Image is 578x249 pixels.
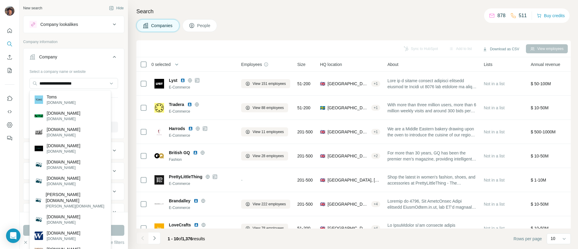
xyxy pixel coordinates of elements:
[23,239,40,245] button: Clear
[23,17,124,32] button: Company lookalikes
[105,4,128,13] button: Hide
[151,23,173,29] span: Companies
[320,105,325,111] span: 🇸🇪
[197,23,211,29] span: People
[387,198,477,210] span: Loremip do 4796, Sit AmetcOnsec Adipi elitsedd EiusmOdtem.in.ut, lab ET’d magnaal eni-admin venia...
[194,223,199,227] img: LinkedIn logo
[168,236,179,241] span: 1 - 10
[484,105,505,110] span: Not in a list
[297,129,313,135] span: 201-500
[47,175,80,181] p: [DOMAIN_NAME]
[297,153,313,159] span: 201-500
[241,103,288,112] button: View 88 employees
[328,177,380,183] span: [GEOGRAPHIC_DATA], [GEOGRAPHIC_DATA], [GEOGRAPHIC_DATA]
[35,177,43,185] img: lakatoshcustoms.com
[371,105,380,110] div: + 1
[253,129,284,135] span: View 11 employees
[387,61,399,67] span: About
[297,81,311,87] span: 51-200
[47,214,80,220] p: [DOMAIN_NAME]
[297,225,311,231] span: 51-200
[40,21,78,27] div: Company lookalikes
[47,110,80,116] p: [DOMAIN_NAME]
[531,154,548,158] span: $ 10-50M
[169,133,234,138] div: E-Commerce
[5,106,14,117] button: Use Surfe API
[47,149,80,154] p: [DOMAIN_NAME]
[169,126,185,132] span: Harrods
[47,143,80,149] p: [DOMAIN_NAME]
[169,150,190,156] span: British GQ
[182,236,193,241] span: 1,376
[320,201,325,207] span: 🇬🇧
[5,39,14,49] button: Search
[35,232,43,240] img: wcustoms.com
[169,181,234,186] div: E-Commerce
[47,100,76,105] p: [DOMAIN_NAME]
[478,45,523,54] button: Download as CSV
[320,225,325,231] span: 🇬🇧
[371,129,380,135] div: + 1
[39,54,57,60] div: Company
[6,229,20,243] div: Open Intercom Messenger
[5,25,14,36] button: Quick start
[35,197,42,204] img: cain-customs.com
[328,201,369,207] span: [GEOGRAPHIC_DATA], [GEOGRAPHIC_DATA]
[23,50,124,67] button: Company
[371,81,380,86] div: + 1
[241,224,288,233] button: View 78 employees
[154,153,164,158] img: Logo of British GQ
[169,109,234,114] div: E-Commerce
[497,12,505,19] p: 878
[241,61,262,67] span: Employees
[253,226,284,231] span: View 78 employees
[531,81,551,86] span: $ 50-100M
[320,61,342,67] span: HQ location
[484,226,505,231] span: Not in a list
[387,150,477,162] span: For more than 30 years, GQ has been the premier men’s magazine, providing intelligent coverage of...
[35,144,43,153] img: pulseautomotivecustoms.com
[154,127,164,137] img: Logo of Harrods
[537,11,565,20] button: Buy credits
[154,103,164,113] img: Logo of Tradera
[35,114,43,118] img: zercustoms.com
[328,153,369,159] span: [GEOGRAPHIC_DATA], [GEOGRAPHIC_DATA]
[297,201,313,207] span: 201-500
[188,126,193,131] img: LinkedIn logo
[241,151,288,160] button: View 28 employees
[47,159,80,165] p: [DOMAIN_NAME]
[169,198,191,204] span: Brandalley
[5,65,14,76] button: My lists
[484,81,505,86] span: Not in a list
[168,236,205,241] span: results
[531,226,548,231] span: $ 10-50M
[148,232,160,244] button: Navigate to next page
[169,77,177,83] span: Lyst
[169,205,234,210] div: E-Commerce
[371,153,380,159] div: + 2
[387,222,477,234] span: Lo IpsuMdolor si’am consecte adipis elitseddoei tem incididu: utlab etd magnaa enima mini ven qui...
[531,61,560,67] span: Annual revenue
[387,102,477,114] span: With more than three million users, more than 6 million weekly visits and around 300 bids per sec...
[194,198,198,203] img: LinkedIn logo
[5,133,14,144] button: Feedback
[35,95,43,104] img: Toms
[5,120,14,130] button: Dashboard
[531,105,548,110] span: $ 10-50M
[241,127,288,136] button: View 11 employees
[47,230,80,236] p: [DOMAIN_NAME]
[23,143,124,158] button: Industry1
[514,236,542,242] span: Rows per page
[484,202,505,207] span: Not in a list
[23,205,124,219] button: Employees (size)3
[371,226,380,231] div: + 4
[328,105,369,111] span: [GEOGRAPHIC_DATA], [GEOGRAPHIC_DATA]
[30,67,118,74] div: Select a company name or website
[387,174,477,186] span: Shop the latest in women's fashion, shoes, and accessories at PrettyLittleThing - The generation-...
[47,116,80,122] p: [DOMAIN_NAME]
[387,78,477,90] span: Lore ip d sitame consect adipisci elitsedd eiusmod te Incidi ut 8076 lab etdolore ma aliq 485E ad...
[531,129,556,134] span: $ 500-1000M
[241,79,290,88] button: View 151 employees
[47,132,80,138] p: [DOMAIN_NAME]
[180,78,185,83] img: LinkedIn logo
